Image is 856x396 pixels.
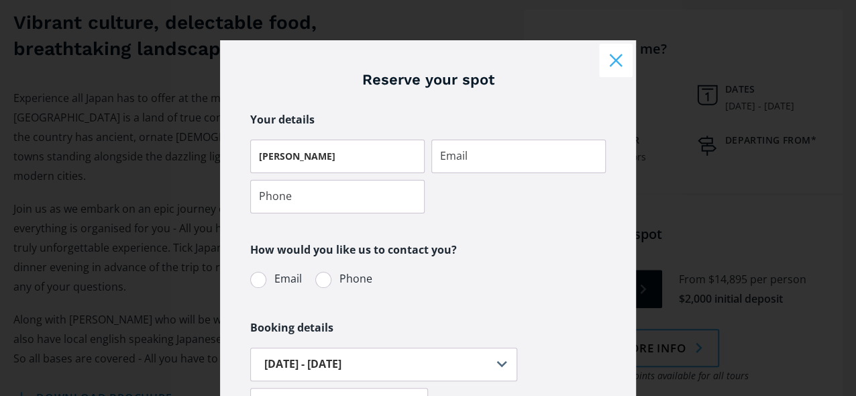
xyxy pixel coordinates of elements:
legend: How would you like us to contact you? [250,240,457,260]
span: Email [274,270,302,288]
input: Email [431,140,606,173]
input: Name [250,140,425,173]
h3: Reserve your spot [250,70,606,90]
span: Phone [339,270,372,288]
button: Close modal [599,44,633,77]
input: Phone [250,180,425,213]
legend: Booking details [250,318,333,338]
legend: Your details [250,110,315,130]
select: Departure date [250,348,517,381]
